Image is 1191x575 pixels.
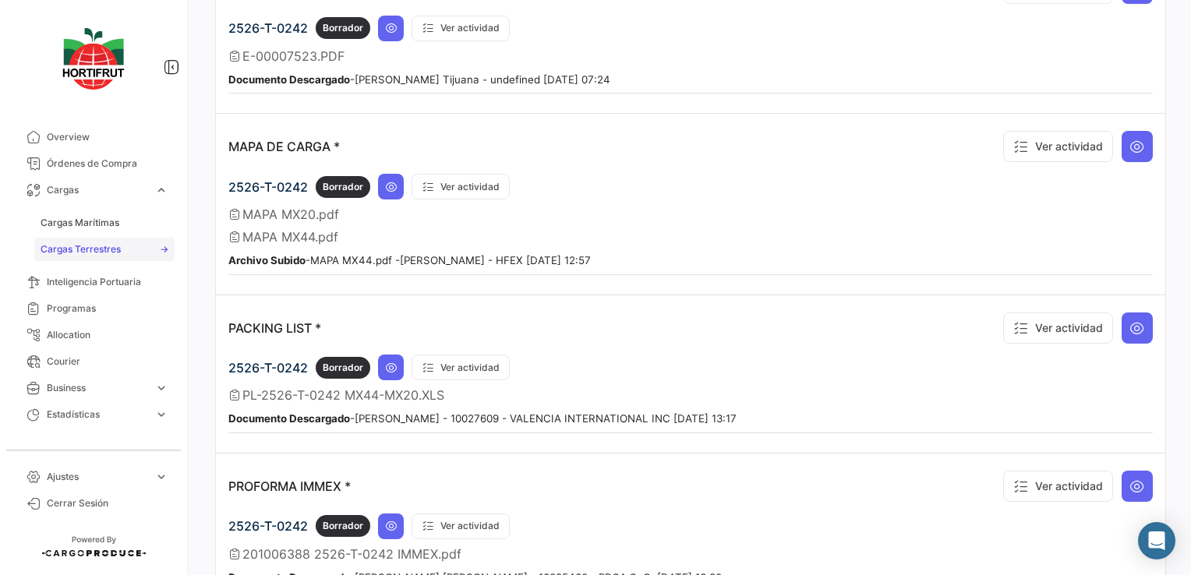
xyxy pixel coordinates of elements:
p: PROFORMA IMMEX * [228,478,351,494]
small: - [PERSON_NAME] - 10027609 - VALENCIA INTERNATIONAL INC [DATE] 13:17 [228,412,737,425]
button: Ver actividad [412,355,510,380]
span: Borrador [323,180,363,194]
p: MAPA DE CARGA * [228,139,340,154]
b: Documento Descargado [228,412,350,425]
span: Cerrar Sesión [47,496,168,510]
span: 2526-T-0242 [228,179,308,195]
span: Programas [47,302,168,316]
span: PL-2526-T-0242 MX44-MX20.XLS [242,387,444,403]
span: Cargas Marítimas [41,216,119,230]
button: Ver actividad [1003,131,1113,162]
button: Ver actividad [412,174,510,199]
span: expand_more [154,407,168,422]
img: logo-hortifrut.svg [55,19,133,99]
span: expand_more [154,470,168,484]
span: Órdenes de Compra [47,157,168,171]
span: expand_more [154,381,168,395]
small: - [PERSON_NAME] Tijuana - undefined [DATE] 07:24 [228,73,610,86]
a: Programas [12,295,175,322]
b: Archivo Subido [228,254,306,266]
span: Business [47,381,148,395]
span: Cargas [47,183,148,197]
span: Allocation [47,328,168,342]
a: Allocation [12,322,175,348]
button: Ver actividad [412,16,510,41]
a: Inteligencia Portuaria [12,269,175,295]
div: Abrir Intercom Messenger [1138,522,1175,559]
span: Courier [47,355,168,369]
span: Overview [47,130,168,144]
span: Estadísticas [47,407,148,422]
a: Cargas Terrestres [34,238,175,261]
span: Ajustes [47,470,148,484]
span: 2526-T-0242 [228,518,308,534]
span: Inteligencia Portuaria [47,275,168,289]
span: MAPA MX44.pdf [242,229,338,245]
span: 2526-T-0242 [228,360,308,376]
span: MAPA MX20.pdf [242,206,339,222]
a: Overview [12,124,175,150]
button: Ver actividad [412,513,510,539]
span: E-00007523.PDF [242,48,345,64]
button: Ver actividad [1003,471,1113,502]
b: Documento Descargado [228,73,350,86]
p: PACKING LIST * [228,320,321,336]
a: Órdenes de Compra [12,150,175,177]
span: expand_more [154,183,168,197]
a: Courier [12,348,175,375]
span: Cargas Terrestres [41,242,121,256]
span: 2526-T-0242 [228,20,308,36]
a: Cargas Marítimas [34,211,175,235]
span: Borrador [323,361,363,375]
span: Borrador [323,21,363,35]
button: Ver actividad [1003,312,1113,344]
span: 201006388 2526-T-0242 IMMEX.pdf [242,546,461,562]
span: Borrador [323,519,363,533]
small: - MAPA MX44.pdf - [PERSON_NAME] - HFEX [DATE] 12:57 [228,254,591,266]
